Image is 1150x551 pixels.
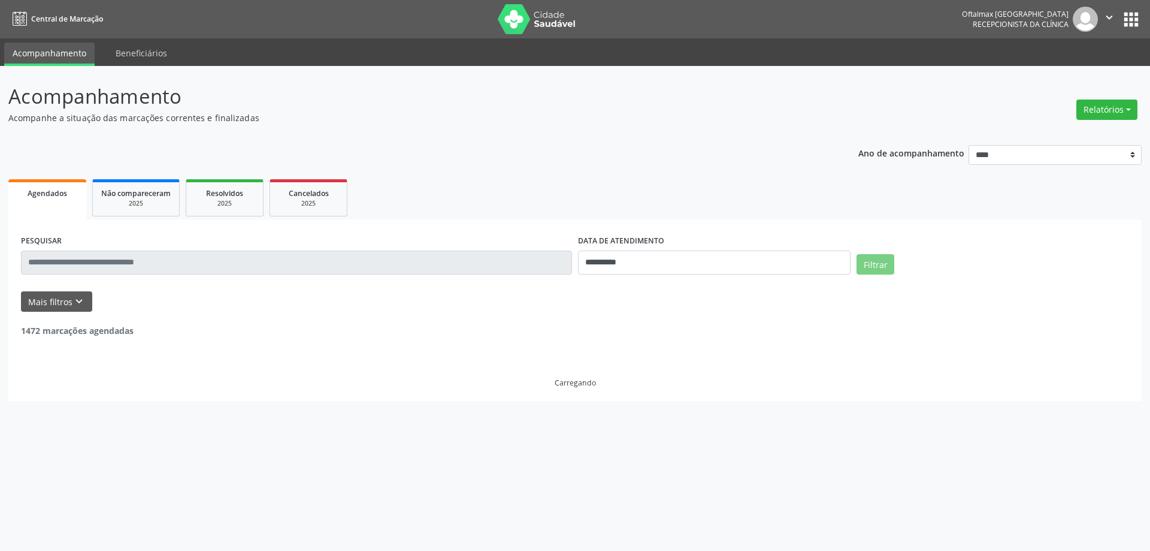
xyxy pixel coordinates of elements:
[31,14,103,24] span: Central de Marcação
[8,82,801,112] p: Acompanhamento
[195,199,255,208] div: 2025
[973,19,1069,29] span: Recepcionista da clínica
[101,199,171,208] div: 2025
[555,378,596,388] div: Carregando
[578,232,664,251] label: DATA DE ATENDIMENTO
[206,188,243,198] span: Resolvidos
[4,43,95,66] a: Acompanhamento
[1121,9,1142,30] button: apps
[1098,7,1121,32] button: 
[1073,7,1098,32] img: img
[72,295,86,308] i: keyboard_arrow_down
[101,188,171,198] span: Não compareceram
[962,9,1069,19] div: Oftalmax [GEOGRAPHIC_DATA]
[1076,100,1137,120] button: Relatórios
[21,325,134,336] strong: 1472 marcações agendadas
[857,254,894,275] button: Filtrar
[858,145,964,160] p: Ano de acompanhamento
[107,43,175,64] a: Beneficiários
[21,232,62,251] label: PESQUISAR
[28,188,67,198] span: Agendados
[289,188,329,198] span: Cancelados
[8,112,801,124] p: Acompanhe a situação das marcações correntes e finalizadas
[1103,11,1116,24] i: 
[21,291,92,312] button: Mais filtroskeyboard_arrow_down
[279,199,338,208] div: 2025
[8,9,103,29] a: Central de Marcação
